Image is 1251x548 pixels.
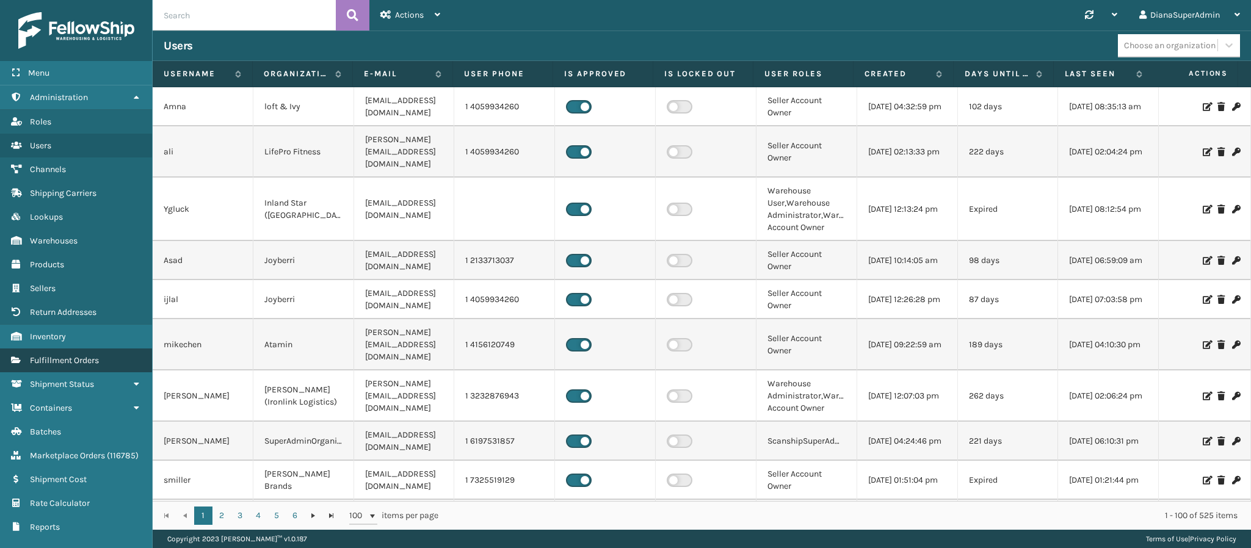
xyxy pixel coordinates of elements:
[30,474,87,485] span: Shipment Cost
[30,164,66,175] span: Channels
[454,126,555,178] td: 1 4059934260
[253,126,354,178] td: LifePro Fitness
[958,461,1059,500] td: Expired
[1146,530,1236,548] div: |
[454,280,555,319] td: 1 4059934260
[1058,370,1159,422] td: [DATE] 02:06:24 pm
[286,507,304,525] a: 6
[1065,68,1130,79] label: Last Seen
[354,370,455,422] td: [PERSON_NAME][EMAIL_ADDRESS][DOMAIN_NAME]
[327,511,336,521] span: Go to the last page
[354,241,455,280] td: [EMAIL_ADDRESS][DOMAIN_NAME]
[857,319,958,370] td: [DATE] 09:22:59 am
[253,241,354,280] td: Joyberri
[857,87,958,126] td: [DATE] 04:32:59 pm
[322,507,341,525] a: Go to the last page
[304,507,322,525] a: Go to the next page
[1058,87,1159,126] td: [DATE] 08:35:13 am
[454,319,555,370] td: 1 4156120749
[1232,295,1239,304] i: Change Password
[249,507,267,525] a: 4
[1217,476,1225,485] i: Delete
[857,126,958,178] td: [DATE] 02:13:33 pm
[958,280,1059,319] td: 87 days
[364,68,429,79] label: E-mail
[107,450,139,461] span: ( 116785 )
[153,422,253,461] td: [PERSON_NAME]
[454,87,555,126] td: 1 4059934260
[454,370,555,422] td: 1 3232876943
[253,422,354,461] td: SuperAdminOrganization
[756,178,857,241] td: Warehouse User,Warehouse Administrator,Warehouse Account Owner
[756,461,857,500] td: Seller Account Owner
[30,331,66,342] span: Inventory
[1217,205,1225,214] i: Delete
[1203,341,1210,349] i: Edit
[349,510,368,522] span: 100
[153,370,253,422] td: [PERSON_NAME]
[153,461,253,500] td: smiller
[1217,256,1225,265] i: Delete
[30,140,51,151] span: Users
[30,403,72,413] span: Containers
[354,500,455,539] td: [EMAIL_ADDRESS][DOMAIN_NAME]
[1232,392,1239,400] i: Change Password
[756,126,857,178] td: Seller Account Owner
[30,236,78,246] span: Warehouses
[1190,535,1236,543] a: Privacy Policy
[30,427,61,437] span: Batches
[354,126,455,178] td: [PERSON_NAME][EMAIL_ADDRESS][DOMAIN_NAME]
[153,126,253,178] td: ali
[958,422,1059,461] td: 221 days
[865,68,930,79] label: Created
[349,507,438,525] span: items per page
[253,87,354,126] td: loft & Ivy
[857,461,958,500] td: [DATE] 01:51:04 pm
[1058,241,1159,280] td: [DATE] 06:59:09 am
[1217,103,1225,111] i: Delete
[30,117,51,127] span: Roles
[153,87,253,126] td: Amna
[454,500,555,539] td: 1 7188407246
[1058,500,1159,539] td: [DATE] 07:03:58 pm
[857,280,958,319] td: [DATE] 12:26:28 pm
[231,507,249,525] a: 3
[167,530,307,548] p: Copyright 2023 [PERSON_NAME]™ v 1.0.187
[756,370,857,422] td: Warehouse Administrator,Warehouse Account Owner
[756,87,857,126] td: Seller Account Owner
[1203,256,1210,265] i: Edit
[1058,422,1159,461] td: [DATE] 06:10:31 pm
[30,450,105,461] span: Marketplace Orders
[965,68,1030,79] label: Days until password expires
[164,68,229,79] label: Username
[454,461,555,500] td: 1 7325519129
[153,241,253,280] td: Asad
[354,461,455,500] td: [EMAIL_ADDRESS][DOMAIN_NAME]
[212,507,231,525] a: 2
[354,280,455,319] td: [EMAIL_ADDRESS][DOMAIN_NAME]
[1217,341,1225,349] i: Delete
[30,379,94,389] span: Shipment Status
[354,178,455,241] td: [EMAIL_ADDRESS][DOMAIN_NAME]
[1232,205,1239,214] i: Change Password
[958,241,1059,280] td: 98 days
[756,280,857,319] td: Seller Account Owner
[30,307,96,317] span: Return Addresses
[354,319,455,370] td: [PERSON_NAME][EMAIL_ADDRESS][DOMAIN_NAME]
[756,422,857,461] td: ScanshipSuperAdministrator
[153,319,253,370] td: mikechen
[1203,295,1210,304] i: Edit
[1232,341,1239,349] i: Change Password
[267,507,286,525] a: 5
[253,319,354,370] td: Atamin
[354,422,455,461] td: [EMAIL_ADDRESS][DOMAIN_NAME]
[1217,295,1225,304] i: Delete
[1203,476,1210,485] i: Edit
[30,212,63,222] span: Lookups
[1058,178,1159,241] td: [DATE] 08:12:54 pm
[30,498,90,508] span: Rate Calculator
[756,241,857,280] td: Seller Account Owner
[857,178,958,241] td: [DATE] 12:13:24 pm
[857,422,958,461] td: [DATE] 04:24:46 pm
[756,500,857,539] td: Seller Account Owner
